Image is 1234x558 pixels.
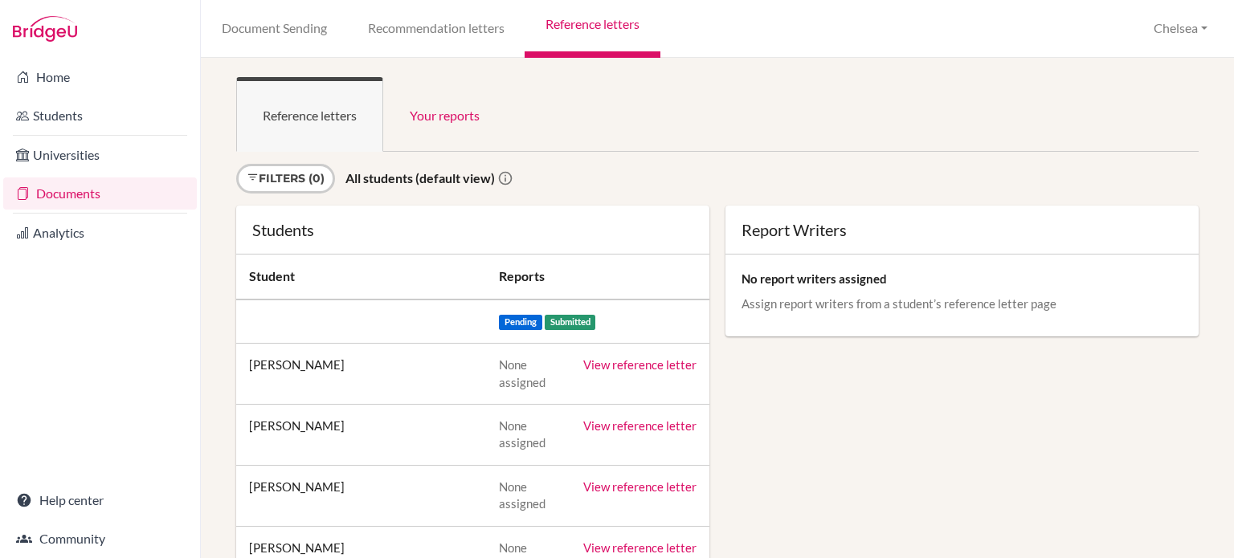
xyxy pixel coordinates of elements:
[742,222,1183,238] div: Report Writers
[13,16,77,42] img: Bridge-U
[583,418,697,433] a: View reference letter
[499,418,545,450] span: None assigned
[3,61,197,93] a: Home
[499,315,542,330] span: Pending
[583,540,697,555] a: View reference letter
[742,271,1183,287] p: No report writers assigned
[499,357,545,389] span: None assigned
[236,344,486,405] td: [PERSON_NAME]
[236,465,486,526] td: [PERSON_NAME]
[3,523,197,555] a: Community
[583,357,697,372] a: View reference letter
[545,315,596,330] span: Submitted
[1146,14,1215,43] button: Chelsea
[499,479,545,511] span: None assigned
[742,295,1183,312] p: Assign report writers from a student’s reference letter page
[236,255,486,299] th: Student
[3,177,197,210] a: Documents
[236,77,383,152] a: Reference letters
[236,404,486,465] td: [PERSON_NAME]
[583,479,697,494] a: View reference letter
[236,164,335,193] a: Filters (0)
[345,170,495,185] strong: All students (default view)
[252,222,693,238] div: Students
[383,77,506,152] a: Your reports
[3,217,197,249] a: Analytics
[3,100,197,132] a: Students
[486,255,709,299] th: Reports
[3,484,197,516] a: Help center
[3,139,197,171] a: Universities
